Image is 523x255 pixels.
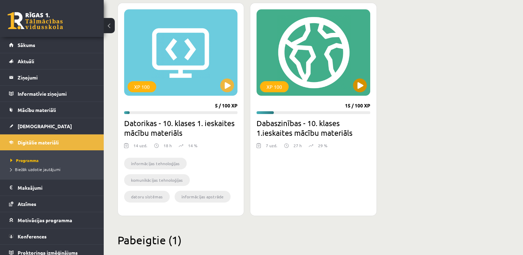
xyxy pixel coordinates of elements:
div: 7 uzd. [266,142,277,153]
li: komunikācijas tehnoloģijas [124,174,190,186]
a: Programma [10,157,97,163]
legend: Maksājumi [18,180,95,196]
span: Biežāk uzdotie jautājumi [10,167,60,172]
span: Motivācijas programma [18,217,72,223]
a: Biežāk uzdotie jautājumi [10,166,97,172]
a: Atzīmes [9,196,95,212]
p: 27 h [293,142,302,149]
legend: Ziņojumi [18,69,95,85]
h2: Pabeigtie (1) [118,233,509,247]
a: Sākums [9,37,95,53]
p: 29 % [318,142,327,149]
div: 14 uzd. [133,142,147,153]
a: Informatīvie ziņojumi [9,86,95,102]
li: informācijas tehnoloģijas [124,158,187,169]
span: Programma [10,158,39,163]
span: Sākums [18,42,35,48]
legend: Informatīvie ziņojumi [18,86,95,102]
span: Digitālie materiāli [18,139,59,145]
a: Rīgas 1. Tālmācības vidusskola [8,12,63,29]
a: Mācību materiāli [9,102,95,118]
a: [DEMOGRAPHIC_DATA] [9,118,95,134]
span: Aktuāli [18,58,34,64]
span: Konferences [18,233,47,239]
a: Konferences [9,228,95,244]
a: Aktuāli [9,53,95,69]
li: informācijas apstrāde [175,191,231,202]
h2: Datorikas - 10. klases 1. ieskaites mācību materiāls [124,118,237,138]
div: XP 100 [128,81,156,92]
div: XP 100 [260,81,289,92]
a: Ziņojumi [9,69,95,85]
span: [DEMOGRAPHIC_DATA] [18,123,72,129]
span: Atzīmes [18,201,36,207]
a: Motivācijas programma [9,212,95,228]
p: 14 % [188,142,197,149]
a: Digitālie materiāli [9,134,95,150]
a: Maksājumi [9,180,95,196]
span: Mācību materiāli [18,107,56,113]
h2: Dabaszinības - 10. klases 1.ieskaites mācību materiāls [256,118,370,138]
li: datoru sistēmas [124,191,170,202]
p: 18 h [164,142,172,149]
